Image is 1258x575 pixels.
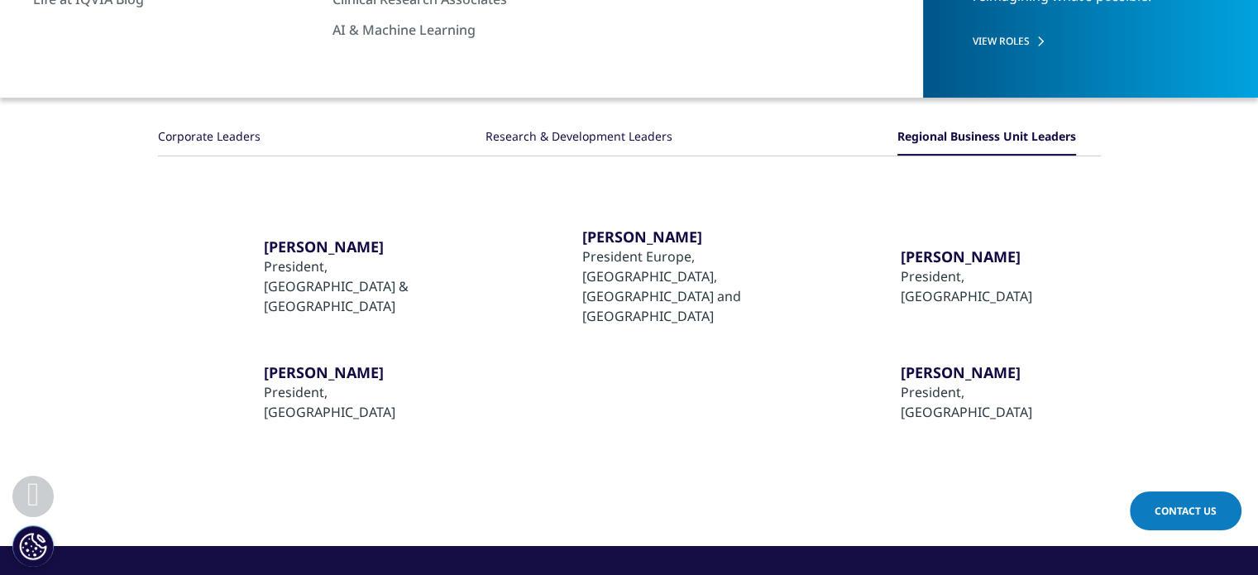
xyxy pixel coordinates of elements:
span: Contact Us [1155,504,1217,518]
a: VIEW ROLES [973,34,1203,48]
div: ​President, [GEOGRAPHIC_DATA] & [GEOGRAPHIC_DATA] [264,256,456,316]
a: [PERSON_NAME] [901,362,1093,382]
a: Contact Us [1130,491,1241,530]
button: Regional Business Unit Leaders [897,120,1076,156]
button: Cookies Settings [12,525,54,567]
a: [PERSON_NAME] [901,247,1093,266]
div: President, [GEOGRAPHIC_DATA] [901,382,1093,422]
a: AI & Machine Learning [332,21,615,39]
a: ​[PERSON_NAME] [264,362,456,382]
div: ​President, [GEOGRAPHIC_DATA] [901,266,1093,306]
button: Corporate Leaders [158,120,261,156]
a: [PERSON_NAME] [264,237,456,256]
div: President Europe, [GEOGRAPHIC_DATA], [GEOGRAPHIC_DATA] and [GEOGRAPHIC_DATA] [582,247,774,326]
button: Research & Development Leaders [486,120,672,156]
a: ​[PERSON_NAME] [582,227,774,247]
div: ​President, [GEOGRAPHIC_DATA] [264,382,456,422]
